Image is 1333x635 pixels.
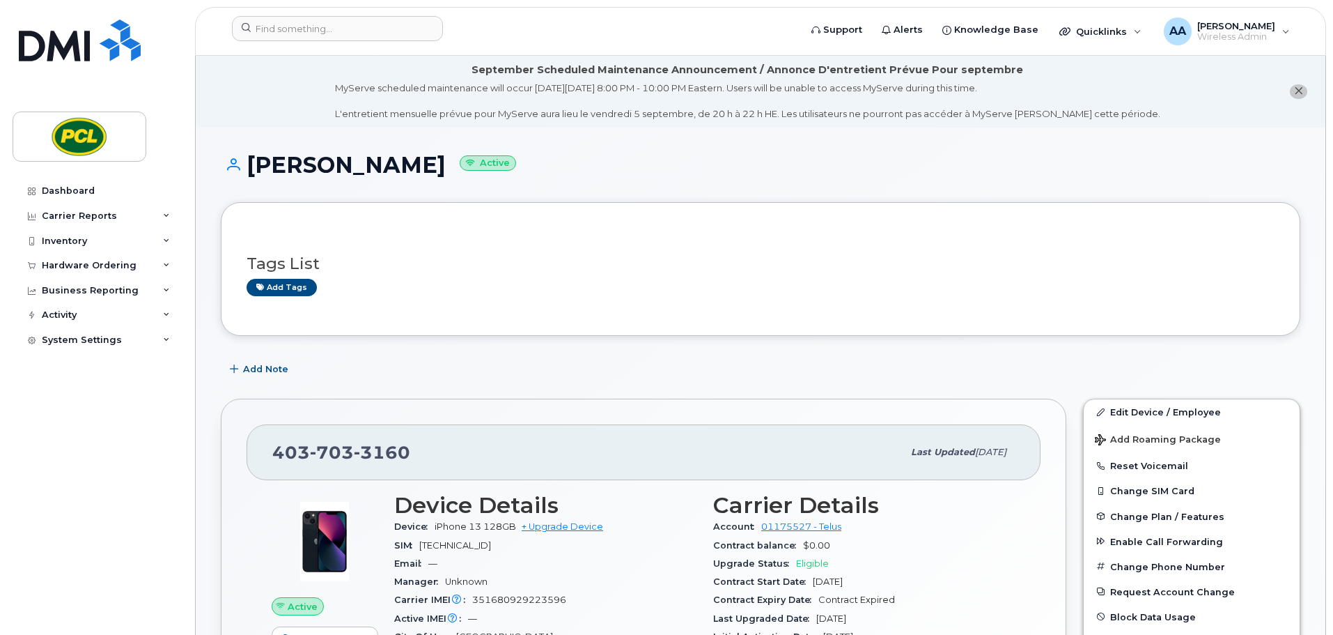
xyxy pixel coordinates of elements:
[1095,434,1221,447] span: Add Roaming Package
[522,521,603,532] a: + Upgrade Device
[813,576,843,587] span: [DATE]
[419,540,491,551] span: [TECHNICAL_ID]
[713,521,761,532] span: Account
[1084,579,1300,604] button: Request Account Change
[435,521,516,532] span: iPhone 13 128GB
[394,576,445,587] span: Manager
[1110,536,1223,546] span: Enable Call Forwarding
[1290,84,1307,99] button: close notification
[818,595,895,605] span: Contract Expired
[713,540,803,551] span: Contract balance
[394,595,472,605] span: Carrier IMEI
[221,153,1300,177] h1: [PERSON_NAME]
[472,595,566,605] span: 351680929223596
[713,493,1015,518] h3: Carrier Details
[468,613,477,624] span: —
[975,447,1006,457] span: [DATE]
[310,442,354,463] span: 703
[460,155,516,171] small: Active
[1084,399,1300,424] a: Edit Device / Employee
[221,357,300,382] button: Add Note
[713,613,816,624] span: Last Upgraded Date
[394,558,428,569] span: Email
[283,500,366,583] img: image20231002-4137094-11ngalm.jpeg
[394,493,696,518] h3: Device Details
[761,521,841,532] a: 01175527 - Telus
[713,595,818,605] span: Contract Expiry Date
[713,558,796,569] span: Upgrade Status
[354,442,410,463] span: 3160
[394,540,419,551] span: SIM
[796,558,829,569] span: Eligible
[1084,529,1300,554] button: Enable Call Forwarding
[1084,604,1300,629] button: Block Data Usage
[272,442,410,463] span: 403
[1084,478,1300,503] button: Change SIM Card
[471,63,1023,77] div: September Scheduled Maintenance Announcement / Annonce D'entretient Prévue Pour septembre
[394,613,468,624] span: Active IMEI
[1084,504,1300,529] button: Change Plan / Features
[288,600,318,613] span: Active
[1084,554,1300,579] button: Change Phone Number
[911,447,975,457] span: Last updated
[243,362,288,376] span: Add Note
[1084,424,1300,453] button: Add Roaming Package
[247,279,317,296] a: Add tags
[445,576,488,587] span: Unknown
[816,613,846,624] span: [DATE]
[1110,511,1224,521] span: Change Plan / Features
[335,82,1160,121] div: MyServe scheduled maintenance will occur [DATE][DATE] 8:00 PM - 10:00 PM Eastern. Users will be u...
[247,255,1274,273] h3: Tags List
[428,558,437,569] span: —
[394,521,435,532] span: Device
[713,576,813,587] span: Contract Start Date
[1084,453,1300,478] button: Reset Voicemail
[803,540,830,551] span: $0.00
